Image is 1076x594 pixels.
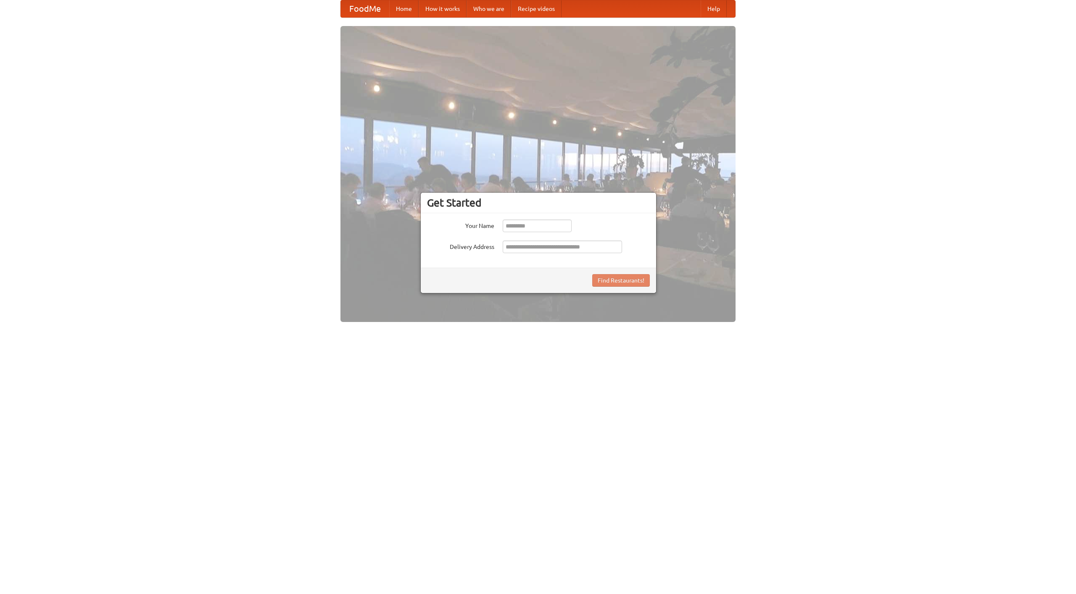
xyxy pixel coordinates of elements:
a: How it works [419,0,467,17]
label: Delivery Address [427,241,494,251]
a: Recipe videos [511,0,562,17]
a: Who we are [467,0,511,17]
a: Help [701,0,727,17]
a: Home [389,0,419,17]
button: Find Restaurants! [592,274,650,287]
label: Your Name [427,220,494,230]
a: FoodMe [341,0,389,17]
h3: Get Started [427,196,650,209]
